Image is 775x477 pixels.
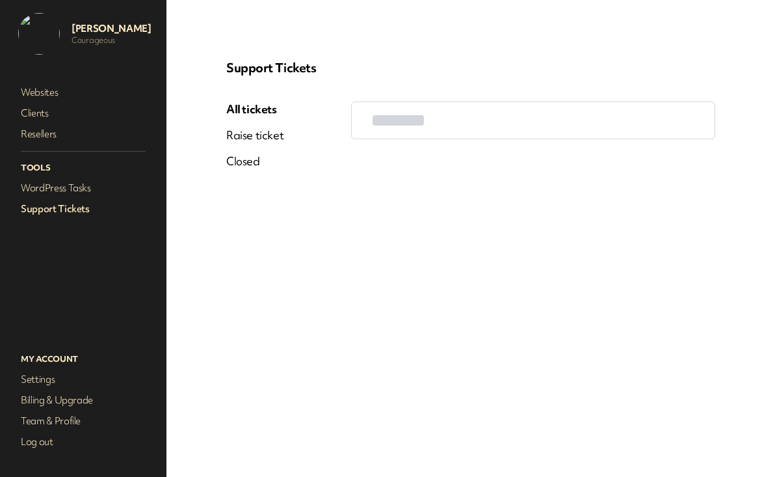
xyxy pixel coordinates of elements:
[18,179,148,197] a: WordPress Tasks
[18,159,148,176] p: Tools
[18,391,148,409] a: Billing & Upgrade
[18,200,148,218] a: Support Tickets
[18,433,148,451] a: Log out
[72,35,151,46] p: Courageous
[226,60,715,75] p: Support Tickets
[18,83,148,102] a: Websites
[226,154,283,169] a: Closed
[18,104,148,122] a: Clients
[18,125,148,143] a: Resellers
[18,351,148,368] p: My Account
[226,102,283,117] a: All tickets
[18,412,148,430] a: Team & Profile
[18,370,148,388] a: Settings
[72,22,151,35] p: [PERSON_NAME]
[226,128,283,143] a: Raise ticket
